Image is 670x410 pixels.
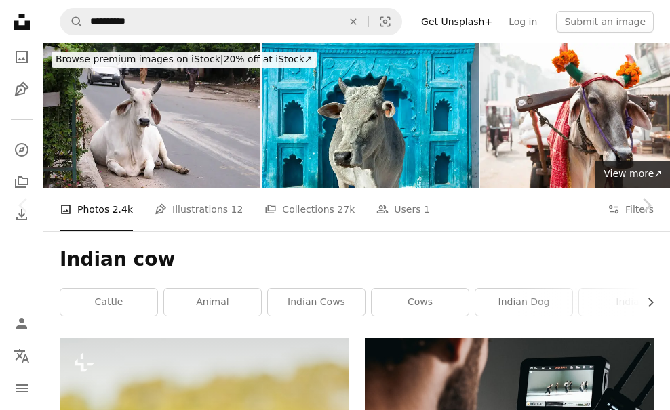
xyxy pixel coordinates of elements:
[8,136,35,163] a: Explore
[604,168,662,179] span: View more ↗
[337,202,355,217] span: 27k
[52,52,317,68] div: 20% off at iStock ↗
[43,43,260,188] img: Cow on the road, India
[43,43,325,76] a: Browse premium images on iStock|20% off at iStock↗
[60,289,157,316] a: cattle
[413,11,500,33] a: Get Unsplash+
[376,188,430,231] a: Users 1
[475,289,572,316] a: indian dog
[608,188,654,231] button: Filters
[60,9,83,35] button: Search Unsplash
[500,11,545,33] a: Log in
[8,76,35,103] a: Illustrations
[372,289,469,316] a: cows
[60,247,654,272] h1: Indian cow
[231,202,243,217] span: 12
[262,43,479,188] img: Indian holy cow
[268,289,365,316] a: indian cows
[638,289,654,316] button: scroll list to the right
[623,140,670,270] a: Next
[56,54,223,64] span: Browse premium images on iStock |
[338,9,368,35] button: Clear
[164,289,261,316] a: animal
[8,43,35,70] a: Photos
[155,188,243,231] a: Illustrations 12
[8,310,35,337] a: Log in / Sign up
[8,342,35,369] button: Language
[8,375,35,402] button: Menu
[595,161,670,188] a: View more↗
[369,9,401,35] button: Visual search
[424,202,430,217] span: 1
[264,188,355,231] a: Collections 27k
[60,8,402,35] form: Find visuals sitewide
[556,11,654,33] button: Submit an image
